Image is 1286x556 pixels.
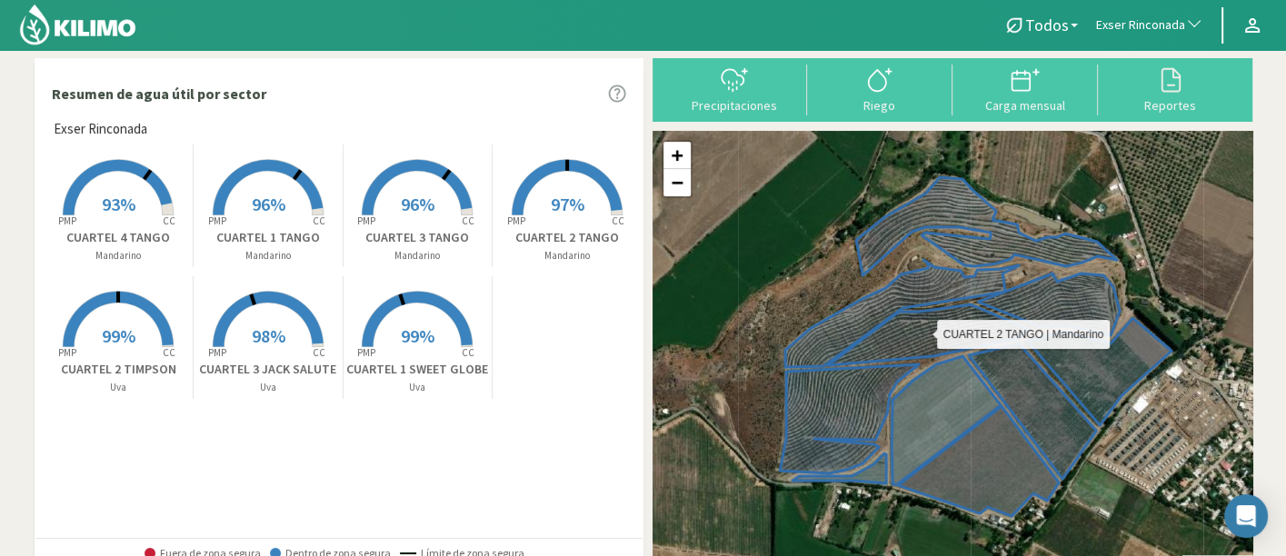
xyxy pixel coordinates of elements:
div: Reportes [1103,99,1238,112]
p: Resumen de agua útil por sector [52,83,266,104]
span: 96% [252,193,285,215]
p: Uva [45,380,194,395]
img: Kilimo [18,3,137,46]
tspan: CC [613,214,625,227]
tspan: PMP [357,346,375,359]
p: CUARTEL 2 TANGO [493,228,643,247]
div: Carga mensual [958,99,1092,112]
span: 96% [401,193,434,215]
div: Precipitaciones [667,99,802,112]
span: 97% [551,193,584,215]
div: Open Intercom Messenger [1224,494,1268,538]
tspan: PMP [208,346,226,359]
p: CUARTEL 1 SWEET GLOBE [344,360,493,379]
span: Todos [1025,15,1069,35]
tspan: CC [164,346,176,359]
p: Uva [194,380,343,395]
tspan: CC [313,214,325,227]
p: CUARTEL 3 JACK SALUTE [194,360,343,379]
button: Carga mensual [952,65,1098,113]
button: Reportes [1098,65,1243,113]
tspan: PMP [58,214,76,227]
span: Exser Rinconada [1096,16,1185,35]
p: CUARTEL 4 TANGO [45,228,194,247]
p: Mandarino [493,248,643,263]
span: 99% [102,324,135,347]
button: Riego [807,65,952,113]
tspan: PMP [208,214,226,227]
tspan: PMP [58,346,76,359]
span: 99% [401,324,434,347]
span: 98% [252,324,285,347]
tspan: CC [313,346,325,359]
a: Zoom out [663,169,691,196]
tspan: CC [164,214,176,227]
a: Zoom in [663,142,691,169]
span: 93% [102,193,135,215]
p: CUARTEL 2 TIMPSON [45,360,194,379]
p: Mandarino [344,248,493,263]
tspan: CC [463,214,475,227]
p: Mandarino [194,248,343,263]
tspan: PMP [507,214,525,227]
span: Exser Rinconada [54,119,147,140]
button: Exser Rinconada [1087,5,1212,45]
div: Riego [812,99,947,112]
p: Uva [344,380,493,395]
p: CUARTEL 1 TANGO [194,228,343,247]
p: Mandarino [45,248,194,263]
p: CUARTEL 3 TANGO [344,228,493,247]
tspan: CC [463,346,475,359]
button: Precipitaciones [662,65,807,113]
tspan: PMP [357,214,375,227]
